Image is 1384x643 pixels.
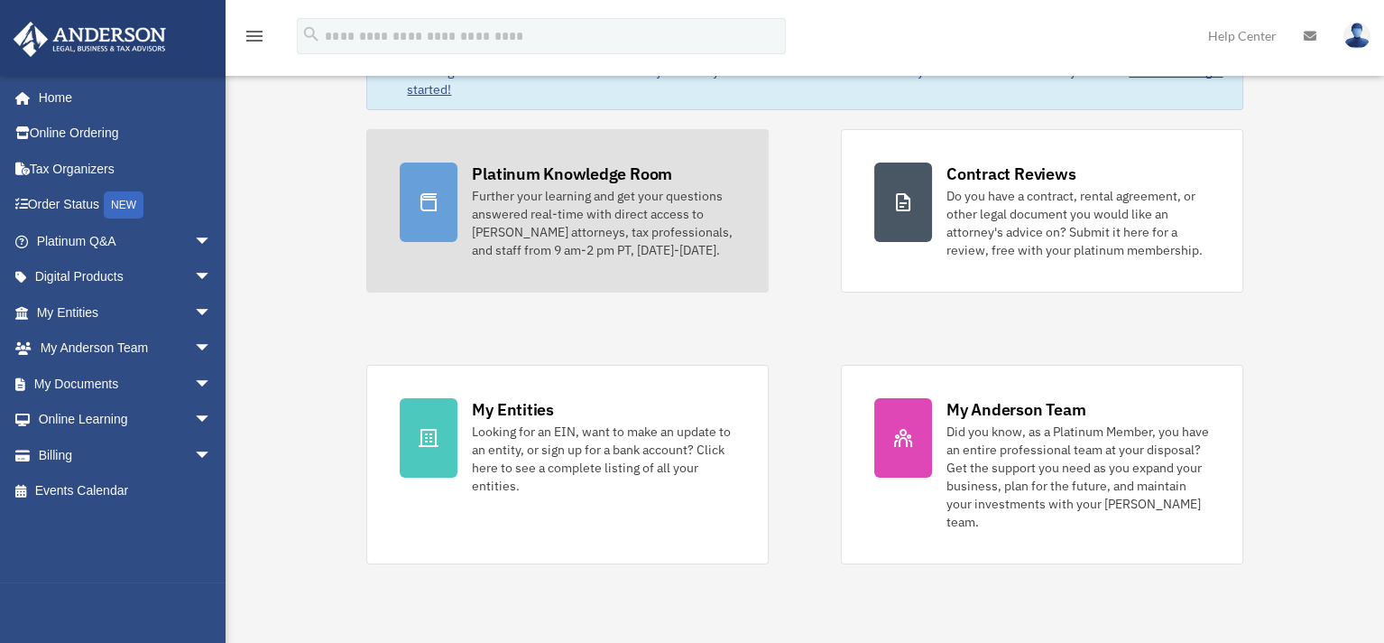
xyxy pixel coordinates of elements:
[472,163,672,185] div: Platinum Knowledge Room
[946,187,1210,259] div: Do you have a contract, rental agreement, or other legal document you would like an attorney's ad...
[1343,23,1370,49] img: User Pic
[13,473,239,509] a: Events Calendar
[13,294,239,331] a: My Entitiesarrow_drop_down
[13,366,239,402] a: My Documentsarrow_drop_down
[194,331,230,368] span: arrow_drop_down
[194,259,230,296] span: arrow_drop_down
[13,187,239,224] a: Order StatusNEW
[13,151,239,187] a: Tax Organizers
[301,24,321,44] i: search
[194,294,230,331] span: arrow_drop_down
[194,223,230,260] span: arrow_drop_down
[13,437,239,473] a: Billingarrow_drop_down
[13,331,239,367] a: My Anderson Teamarrow_drop_down
[946,163,1075,185] div: Contract Reviews
[946,398,1085,421] div: My Anderson Team
[8,22,171,57] img: Anderson Advisors Platinum Portal
[366,129,769,293] a: Platinum Knowledge Room Further your learning and get your questions answered real-time with dire...
[104,191,143,219] div: NEW
[407,63,1223,98] a: Click Here to get started!
[13,402,239,438] a: Online Learningarrow_drop_down
[244,25,265,47] i: menu
[194,402,230,439] span: arrow_drop_down
[13,259,239,295] a: Digital Productsarrow_drop_down
[946,423,1210,531] div: Did you know, as a Platinum Member, you have an entire professional team at your disposal? Get th...
[366,365,769,564] a: My Entities Looking for an EIN, want to make an update to an entity, or sign up for a bank accoun...
[13,116,239,152] a: Online Ordering
[472,398,553,421] div: My Entities
[472,423,735,495] div: Looking for an EIN, want to make an update to an entity, or sign up for a bank account? Click her...
[841,129,1243,293] a: Contract Reviews Do you have a contract, rental agreement, or other legal document you would like...
[13,223,239,259] a: Platinum Q&Aarrow_drop_down
[194,437,230,474] span: arrow_drop_down
[841,365,1243,564] a: My Anderson Team Did you know, as a Platinum Member, you have an entire professional team at your...
[13,79,230,116] a: Home
[472,187,735,259] div: Further your learning and get your questions answered real-time with direct access to [PERSON_NAM...
[194,366,230,403] span: arrow_drop_down
[244,32,265,47] a: menu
